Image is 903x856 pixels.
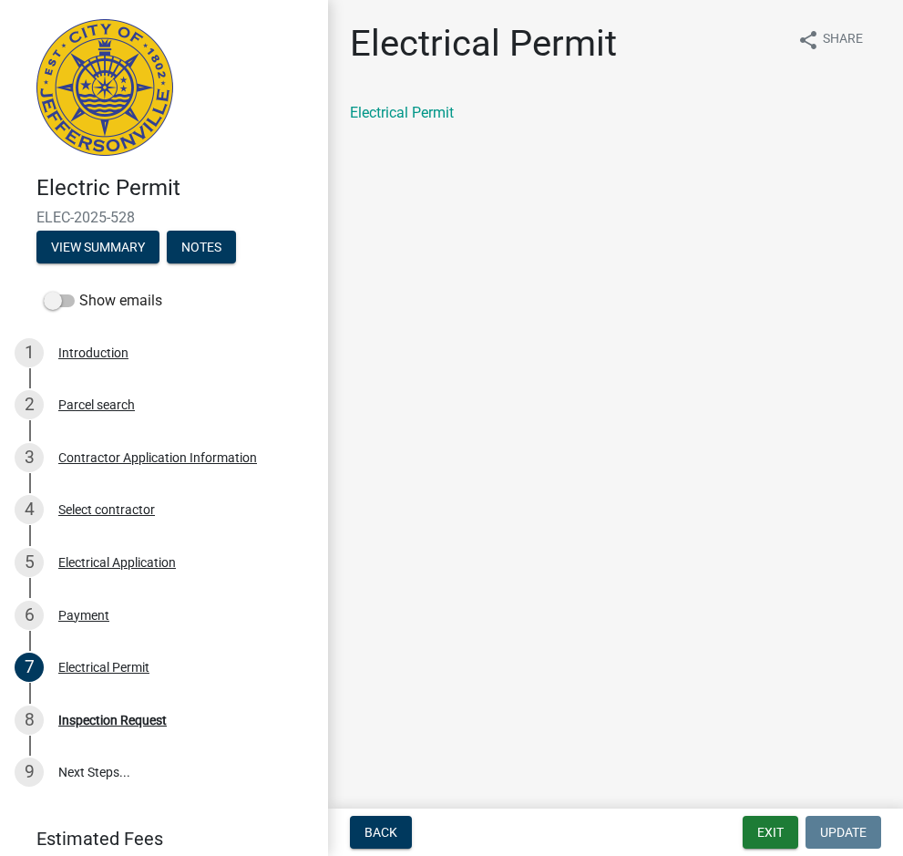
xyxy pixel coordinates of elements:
div: Inspection Request [58,714,167,727]
a: Electrical Permit [350,104,454,121]
img: City of Jeffersonville, Indiana [36,19,173,156]
wm-modal-confirm: Summary [36,241,159,255]
button: shareShare [783,22,877,57]
i: share [797,29,819,51]
div: Electrical Permit [58,661,149,674]
button: Notes [167,231,236,263]
div: Introduction [58,346,128,359]
div: Select contractor [58,503,155,516]
div: Parcel search [58,398,135,411]
label: Show emails [44,290,162,312]
div: 8 [15,706,44,735]
div: 7 [15,653,44,682]
span: Update [820,825,867,840]
div: Electrical Application [58,556,176,569]
div: Contractor Application Information [58,451,257,464]
h4: Electric Permit [36,175,313,201]
button: View Summary [36,231,159,263]
button: Exit [743,816,798,849]
div: 9 [15,758,44,787]
div: 2 [15,390,44,419]
div: 1 [15,338,44,367]
div: 4 [15,495,44,524]
div: Payment [58,609,109,622]
div: 3 [15,443,44,472]
div: 6 [15,601,44,630]
span: Back [364,825,397,840]
wm-modal-confirm: Notes [167,241,236,255]
div: 5 [15,548,44,577]
span: ELEC-2025-528 [36,209,292,226]
h1: Electrical Permit [350,22,617,66]
button: Update [806,816,881,849]
span: Share [823,29,863,51]
button: Back [350,816,412,849]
